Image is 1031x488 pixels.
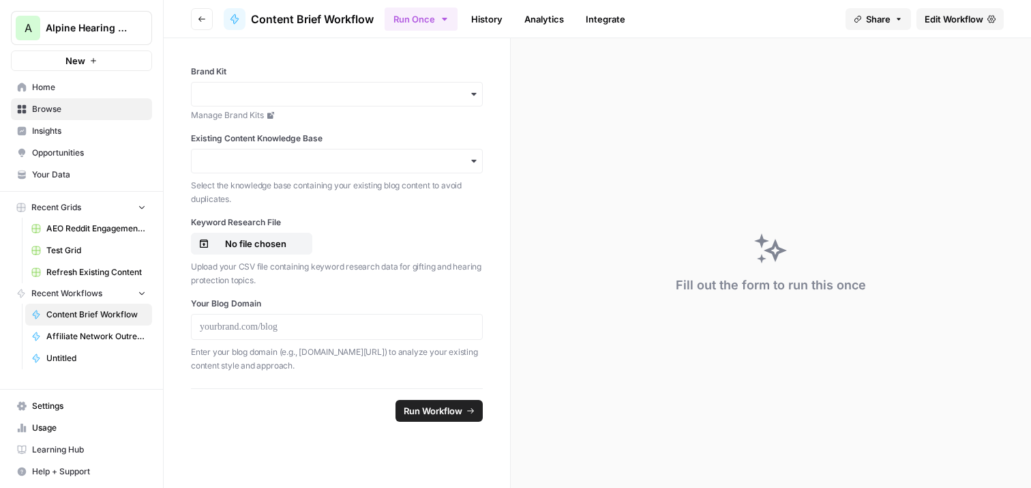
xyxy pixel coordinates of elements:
[866,12,891,26] span: Share
[11,283,152,304] button: Recent Workflows
[191,179,483,205] p: Select the knowledge base containing your existing blog content to avoid duplicates.
[46,266,146,278] span: Refresh Existing Content
[11,51,152,71] button: New
[46,21,128,35] span: Alpine Hearing Protection
[191,109,483,121] a: Manage Brand Kits
[11,164,152,186] a: Your Data
[46,308,146,321] span: Content Brief Workflow
[191,132,483,145] label: Existing Content Knowledge Base
[31,201,81,214] span: Recent Grids
[11,439,152,461] a: Learning Hub
[25,218,152,240] a: AEO Reddit Engagement (1)
[925,12,983,26] span: Edit Workflow
[191,233,312,255] button: No file chosen
[404,404,462,418] span: Run Workflow
[31,287,102,300] span: Recent Workflows
[11,395,152,417] a: Settings
[676,276,866,295] div: Fill out the form to run this once
[32,147,146,159] span: Opportunities
[25,20,32,36] span: A
[32,81,146,94] span: Home
[46,223,146,235] span: AEO Reddit Engagement (1)
[578,8,633,30] a: Integrate
[32,169,146,181] span: Your Data
[385,8,458,31] button: Run Once
[916,8,1004,30] a: Edit Workflow
[46,244,146,257] span: Test Grid
[11,11,152,45] button: Workspace: Alpine Hearing Protection
[11,142,152,164] a: Opportunities
[25,304,152,326] a: Content Brief Workflow
[191,66,483,78] label: Brand Kit
[32,444,146,456] span: Learning Hub
[11,417,152,439] a: Usage
[11,98,152,120] a: Browse
[25,240,152,261] a: Test Grid
[11,76,152,98] a: Home
[191,345,483,372] p: Enter your blog domain (e.g., [DOMAIN_NAME][URL]) to analyze your existing content style and appr...
[191,216,483,229] label: Keyword Research File
[65,54,85,68] span: New
[32,125,146,137] span: Insights
[395,400,483,422] button: Run Workflow
[11,461,152,483] button: Help + Support
[32,400,146,412] span: Settings
[11,197,152,218] button: Recent Grids
[212,237,299,250] p: No file chosen
[191,260,483,287] p: Upload your CSV file containing keyword research data for gifting and hearing protection topics.
[516,8,572,30] a: Analytics
[32,103,146,115] span: Browse
[25,261,152,283] a: Refresh Existing Content
[191,298,483,310] label: Your Blog Domain
[32,465,146,478] span: Help + Support
[25,347,152,369] a: Untitled
[251,11,374,27] span: Content Brief Workflow
[46,352,146,364] span: Untitled
[11,120,152,142] a: Insights
[463,8,511,30] a: History
[846,8,911,30] button: Share
[224,8,374,30] a: Content Brief Workflow
[32,422,146,434] span: Usage
[46,330,146,343] span: Affiliate Network Outreach
[25,326,152,347] a: Affiliate Network Outreach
